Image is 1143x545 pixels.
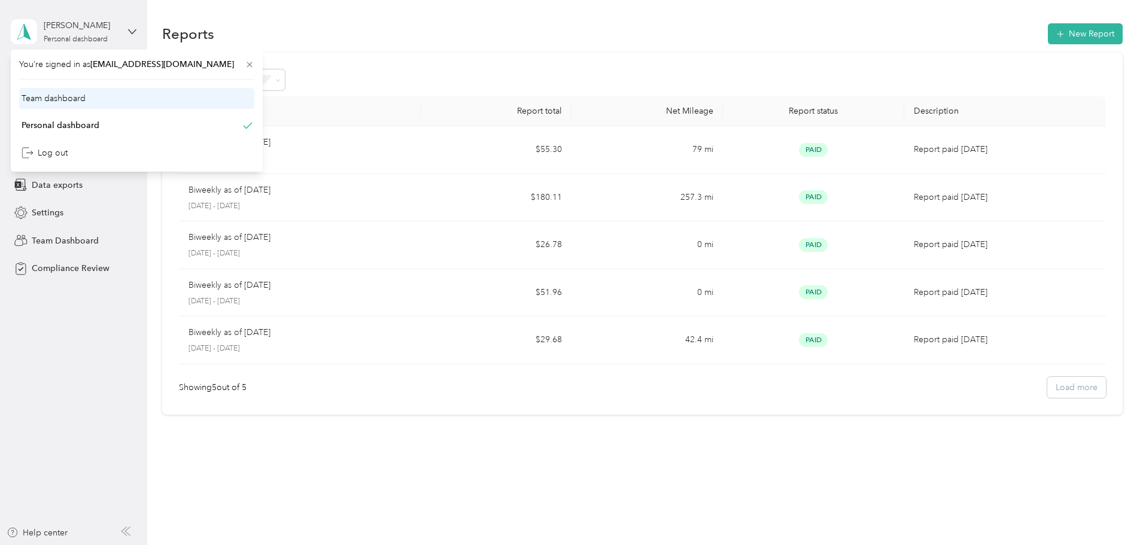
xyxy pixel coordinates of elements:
[421,269,571,317] td: $51.96
[799,285,828,299] span: Paid
[90,59,234,69] span: [EMAIL_ADDRESS][DOMAIN_NAME]
[189,248,411,259] p: [DATE] - [DATE]
[22,92,86,105] div: Team dashboard
[732,106,895,116] div: Report status
[189,343,411,354] p: [DATE] - [DATE]
[421,126,571,174] td: $55.30
[571,221,722,269] td: 0 mi
[189,153,411,164] p: [DATE] - [DATE]
[32,235,99,247] span: Team Dashboard
[904,96,1106,126] th: Description
[421,96,571,126] th: Report total
[189,201,411,212] p: [DATE] - [DATE]
[421,174,571,222] td: $180.11
[32,206,63,219] span: Settings
[421,316,571,364] td: $29.68
[189,296,411,307] p: [DATE] - [DATE]
[189,184,270,197] p: Biweekly as of [DATE]
[421,221,571,269] td: $26.78
[44,19,118,32] div: [PERSON_NAME]
[1076,478,1143,545] iframe: Everlance-gr Chat Button Frame
[571,126,722,174] td: 79 mi
[571,174,722,222] td: 257.3 mi
[7,526,68,539] button: Help center
[179,381,247,394] div: Showing 5 out of 5
[22,119,99,132] div: Personal dashboard
[571,96,722,126] th: Net Mileage
[1048,23,1123,44] button: New Report
[914,143,1096,156] p: Report paid [DATE]
[571,269,722,317] td: 0 mi
[914,286,1096,299] p: Report paid [DATE]
[799,190,828,204] span: Paid
[179,96,421,126] th: Report name
[32,262,110,275] span: Compliance Review
[914,238,1096,251] p: Report paid [DATE]
[32,179,83,191] span: Data exports
[914,333,1096,346] p: Report paid [DATE]
[799,143,828,157] span: Paid
[799,238,828,252] span: Paid
[22,147,68,159] div: Log out
[19,58,254,71] span: You’re signed in as
[189,326,270,339] p: Biweekly as of [DATE]
[189,279,270,292] p: Biweekly as of [DATE]
[914,191,1096,204] p: Report paid [DATE]
[571,316,722,364] td: 42.4 mi
[44,36,108,43] div: Personal dashboard
[799,333,828,347] span: Paid
[189,231,270,244] p: Biweekly as of [DATE]
[162,28,214,40] h1: Reports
